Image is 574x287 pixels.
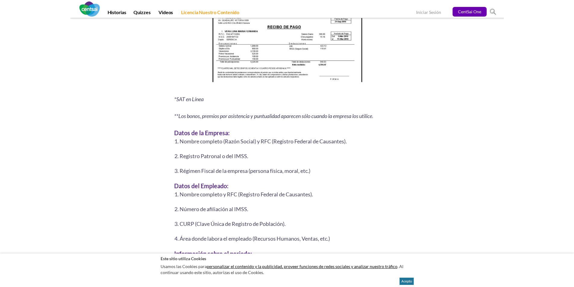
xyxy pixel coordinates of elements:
a: Quizzes [130,9,154,18]
a: Iniciar Sesión [416,10,441,16]
a: Historias [104,9,130,18]
a: Videos [155,9,177,18]
h3: Datos del Empleado: [174,181,400,190]
li: Régimen Fiscal de la empresa (persona física, moral, etc.) [180,167,400,175]
h3: Información sobre el periodo: [174,249,400,258]
h2: Este sitio utiliza Cookies [161,256,414,261]
i: *SAT en Línea [174,96,204,103]
button: Acepto [400,278,414,285]
p: Usamos las Cookies para . Al continuar usando este sitio, autorizas el uso de Cookies. [161,262,414,277]
li: Área donde labora el empleado (Recursos Humanos, Ventas, etc.) [180,235,400,242]
li: Nombre completo (Razón Social) y RFC (Registro Federal de Causantes). [180,137,400,145]
li: CURP (Clave Única de Registro de Población). [180,220,400,228]
li: Nombre completo y RFC (Registro Federal de Causantes). [180,190,400,198]
h3: Datos de la Empresa: [174,128,400,137]
li: Registro Patronal o del IMSS. [180,152,400,160]
a: CentSai One [453,7,487,17]
img: CentSai [79,2,100,17]
i: **Los bonos, premios por asistencia y puntualidad aparecen sólo cuando la empresa los utilice. [174,113,373,120]
li: Número de afiliación al IMSS. [180,205,400,213]
a: Licencia Nuestro Contenido [177,9,243,18]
